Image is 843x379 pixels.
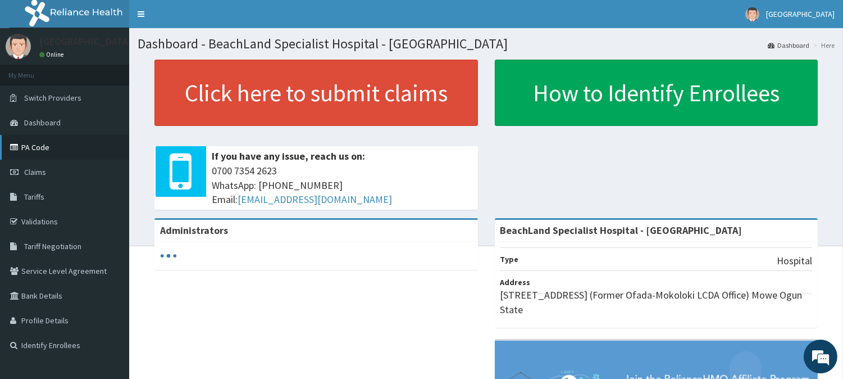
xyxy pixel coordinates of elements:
[24,192,44,202] span: Tariffs
[24,167,46,177] span: Claims
[24,118,61,128] span: Dashboard
[500,224,742,237] strong: BeachLand Specialist Hospital - [GEOGRAPHIC_DATA]
[212,150,365,163] b: If you have any issue, reach us on:
[500,254,519,264] b: Type
[39,51,66,58] a: Online
[212,164,472,207] span: 0700 7354 2623 WhatsApp: [PHONE_NUMBER] Email:
[810,40,835,50] li: Here
[6,34,31,59] img: User Image
[154,60,478,126] a: Click here to submit claims
[777,254,812,268] p: Hospital
[24,93,81,103] span: Switch Providers
[238,193,392,206] a: [EMAIL_ADDRESS][DOMAIN_NAME]
[160,247,177,264] svg: audio-loading
[500,288,813,317] p: [STREET_ADDRESS] (Former Ofada-Mokoloki LCDA Office) Mowe Ogun State
[495,60,818,126] a: How to Identify Enrollees
[39,37,132,47] p: [GEOGRAPHIC_DATA]
[766,9,835,19] span: [GEOGRAPHIC_DATA]
[138,37,835,51] h1: Dashboard - BeachLand Specialist Hospital - [GEOGRAPHIC_DATA]
[745,7,759,21] img: User Image
[24,241,81,251] span: Tariff Negotiation
[768,40,809,50] a: Dashboard
[160,224,228,237] b: Administrators
[500,277,531,287] b: Address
